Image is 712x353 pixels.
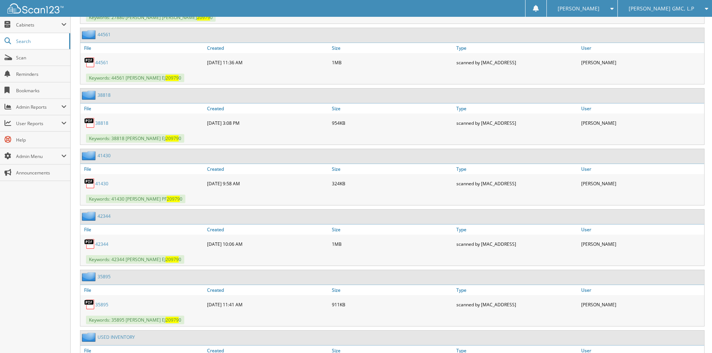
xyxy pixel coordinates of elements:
span: User Reports [16,120,61,127]
span: Bookmarks [16,87,67,94]
a: User [579,103,704,114]
div: 1MB [330,55,455,70]
img: PDF.png [84,238,95,250]
a: Size [330,285,455,295]
a: 44561 [95,59,108,66]
div: [PERSON_NAME] [579,236,704,251]
span: Help [16,137,67,143]
a: File [80,103,205,114]
div: [PERSON_NAME] [579,115,704,130]
span: Search [16,38,65,44]
div: scanned by [MAC_ADDRESS] [454,236,579,251]
div: scanned by [MAC_ADDRESS] [454,297,579,312]
a: Created [205,164,330,174]
img: folder2.png [82,151,98,160]
span: Keywords: 41430 [PERSON_NAME] PF 0 [86,195,185,203]
img: PDF.png [84,299,95,310]
div: [PERSON_NAME] [579,176,704,191]
div: 1MB [330,236,455,251]
a: User [579,285,704,295]
a: Type [454,43,579,53]
a: Size [330,225,455,235]
a: 35895 [98,273,111,280]
div: [DATE] 10:06 AM [205,236,330,251]
a: Size [330,103,455,114]
img: PDF.png [84,178,95,189]
div: scanned by [MAC_ADDRESS] [454,115,579,130]
a: File [80,225,205,235]
img: folder2.png [82,30,98,39]
a: Size [330,164,455,174]
a: 42344 [98,213,111,219]
a: Created [205,103,330,114]
a: Created [205,225,330,235]
span: 20979 [167,196,180,202]
span: Scan [16,55,67,61]
span: [PERSON_NAME] [558,6,600,11]
a: Type [454,164,579,174]
div: [DATE] 11:41 AM [205,297,330,312]
a: USED INVENTORY [98,334,135,340]
a: 38818 [95,120,108,126]
a: Size [330,43,455,53]
div: [PERSON_NAME] [579,297,704,312]
a: User [579,164,704,174]
img: folder2.png [82,332,98,342]
span: Announcements [16,170,67,176]
a: 41430 [95,180,108,187]
span: 20979 [166,256,179,263]
a: Created [205,43,330,53]
span: Reminders [16,71,67,77]
span: 20979 [166,75,179,81]
a: 41430 [98,152,111,159]
a: 42344 [95,241,108,247]
img: folder2.png [82,211,98,221]
img: PDF.png [84,117,95,128]
a: 38818 [98,92,111,98]
a: Created [205,285,330,295]
div: scanned by [MAC_ADDRESS] [454,176,579,191]
div: 324KB [330,176,455,191]
span: Cabinets [16,22,61,28]
a: 35895 [95,301,108,308]
a: File [80,43,205,53]
a: Type [454,225,579,235]
span: Keywords: 27880 [PERSON_NAME] [PERSON_NAME] 0 [86,13,216,22]
span: 20979 [166,317,179,323]
div: [DATE] 3:08 PM [205,115,330,130]
a: Type [454,103,579,114]
span: Admin Reports [16,104,61,110]
span: 20979 [197,14,210,21]
img: folder2.png [82,90,98,100]
a: User [579,43,704,53]
a: 44561 [98,31,111,38]
span: Keywords: 44561 [PERSON_NAME] EJ 0 [86,74,184,82]
div: [DATE] 9:58 AM [205,176,330,191]
div: 954KB [330,115,455,130]
a: User [579,225,704,235]
div: scanned by [MAC_ADDRESS] [454,55,579,70]
div: 911KB [330,297,455,312]
span: Keywords: 35895 [PERSON_NAME] EJ 0 [86,316,184,324]
span: Keywords: 42344 [PERSON_NAME] EJ 0 [86,255,184,264]
span: [PERSON_NAME] GMC, L.P [629,6,694,11]
a: File [80,285,205,295]
span: Keywords: 38818 [PERSON_NAME] EJ 0 [86,134,184,143]
span: Admin Menu [16,153,61,160]
div: [PERSON_NAME] [579,55,704,70]
img: scan123-logo-white.svg [7,3,64,13]
a: File [80,164,205,174]
div: [DATE] 11:36 AM [205,55,330,70]
a: Type [454,285,579,295]
span: 20979 [166,135,179,142]
img: folder2.png [82,272,98,281]
img: PDF.png [84,57,95,68]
